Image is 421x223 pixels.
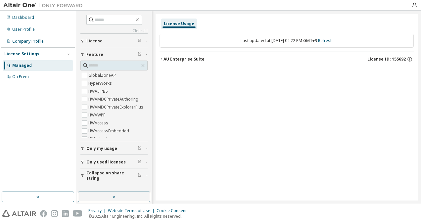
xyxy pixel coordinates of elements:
button: Only my usage [80,141,148,156]
label: HyperWorks [88,79,113,87]
label: HWAWPF [88,111,107,119]
a: Refresh [318,38,333,43]
button: Only used licenses [80,155,148,169]
img: facebook.svg [40,210,47,217]
span: Only my usage [86,146,117,151]
p: © 2025 Altair Engineering, Inc. All Rights Reserved. [88,213,191,219]
span: Feature [86,52,103,57]
img: youtube.svg [73,210,82,217]
span: Collapse on share string [86,170,138,181]
img: Altair One [3,2,86,9]
span: Clear filter [138,52,142,57]
div: License Usage [164,21,194,26]
label: HWAccessEmbedded [88,127,130,135]
span: Clear filter [138,173,142,178]
button: AU Enterprise SuiteLicense ID: 155692 [160,52,414,67]
button: Feature [80,47,148,62]
span: License ID: 155692 [367,57,406,62]
div: Website Terms of Use [108,208,157,213]
img: altair_logo.svg [2,210,36,217]
button: License [80,34,148,48]
span: Clear filter [138,38,142,44]
div: User Profile [12,27,35,32]
label: HWAIFPBS [88,87,109,95]
div: Last updated at: [DATE] 04:22 PM GMT+9 [160,34,414,48]
a: Clear all [80,28,148,33]
div: Privacy [88,208,108,213]
div: Dashboard [12,15,34,20]
img: instagram.svg [51,210,58,217]
label: GlobalZoneAP [88,71,117,79]
div: Company Profile [12,39,44,44]
button: Collapse on share string [80,168,148,183]
label: HWActivate [88,135,111,143]
span: Only used licenses [86,159,126,165]
label: HWAccess [88,119,110,127]
span: Clear filter [138,159,142,165]
div: Cookie Consent [157,208,191,213]
div: AU Enterprise Suite [164,57,205,62]
div: License Settings [4,51,39,57]
div: On Prem [12,74,29,79]
label: HWAMDCPrivateExplorerPlus [88,103,145,111]
label: HWAMDCPrivateAuthoring [88,95,140,103]
div: Managed [12,63,32,68]
img: linkedin.svg [62,210,69,217]
span: License [86,38,103,44]
span: Clear filter [138,146,142,151]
